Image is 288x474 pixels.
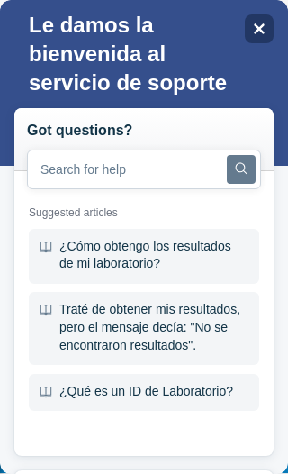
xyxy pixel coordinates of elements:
button: Search [227,155,256,184]
div: ¿Cómo obtengo los resultados de mi laboratorio? [29,229,259,284]
div: Close [245,14,274,43]
h3: Suggested articles [29,202,259,223]
div: Traté de obtener mis resultados, pero el mensaje decía: "No se encontraron resultados". [29,292,259,365]
div: ¿Qué es un ID de Laboratorio? [29,374,259,412]
input: Search for help [27,150,261,189]
h5: Got questions? [27,123,261,139]
span: Ayuda [81,14,119,29]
